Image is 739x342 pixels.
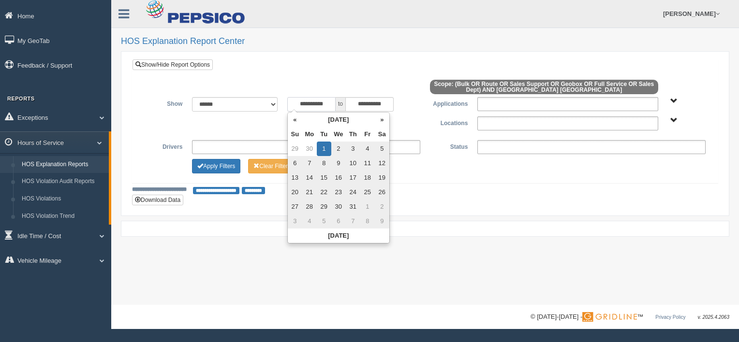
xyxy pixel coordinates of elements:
a: HOS Violations [17,190,109,208]
th: Tu [317,127,331,142]
a: HOS Violation Audit Reports [17,173,109,190]
th: Th [346,127,360,142]
div: © [DATE]-[DATE] - ™ [531,312,729,322]
label: Status [425,140,473,152]
td: 6 [331,214,346,228]
td: 21 [302,185,317,199]
th: Mo [302,127,317,142]
img: Gridline [582,312,637,322]
td: 20 [288,185,302,199]
a: Show/Hide Report Options [133,59,213,70]
td: 4 [302,214,317,228]
label: Show [140,97,187,109]
th: » [375,113,389,127]
td: 8 [360,214,375,228]
td: 26 [375,185,389,199]
td: 31 [346,199,360,214]
span: v. 2025.4.2063 [698,314,729,320]
td: 27 [288,199,302,214]
a: Privacy Policy [655,314,685,320]
td: 18 [360,171,375,185]
button: Change Filter Options [248,159,296,173]
td: 14 [302,171,317,185]
td: 4 [360,142,375,156]
td: 9 [331,156,346,171]
th: [DATE] [288,228,389,243]
button: Download Data [132,195,183,205]
th: We [331,127,346,142]
td: 29 [317,199,331,214]
th: « [288,113,302,127]
label: Locations [425,116,473,128]
td: 15 [317,171,331,185]
label: Drivers [140,140,187,152]
a: HOS Violation Trend [17,208,109,225]
h2: HOS Explanation Report Center [121,37,729,46]
span: Scope: (Bulk OR Route OR Sales Support OR Geobox OR Full Service OR Sales Dept) AND [GEOGRAPHIC_D... [430,80,658,94]
td: 13 [288,171,302,185]
th: Su [288,127,302,142]
td: 11 [360,156,375,171]
td: 22 [317,185,331,199]
td: 10 [346,156,360,171]
label: Applications [425,97,473,109]
th: [DATE] [302,113,375,127]
td: 5 [375,142,389,156]
td: 17 [346,171,360,185]
td: 16 [331,171,346,185]
button: Change Filter Options [192,159,240,173]
td: 5 [317,214,331,228]
td: 23 [331,185,346,199]
td: 2 [375,199,389,214]
span: to [336,97,345,112]
th: Fr [360,127,375,142]
td: 28 [302,199,317,214]
td: 3 [346,142,360,156]
td: 12 [375,156,389,171]
td: 3 [288,214,302,228]
td: 8 [317,156,331,171]
td: 30 [302,142,317,156]
td: 1 [317,142,331,156]
td: 9 [375,214,389,228]
td: 25 [360,185,375,199]
td: 2 [331,142,346,156]
td: 30 [331,199,346,214]
td: 19 [375,171,389,185]
td: 29 [288,142,302,156]
th: Sa [375,127,389,142]
td: 1 [360,199,375,214]
a: HOS Explanation Reports [17,156,109,173]
td: 7 [302,156,317,171]
td: 6 [288,156,302,171]
td: 7 [346,214,360,228]
td: 24 [346,185,360,199]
